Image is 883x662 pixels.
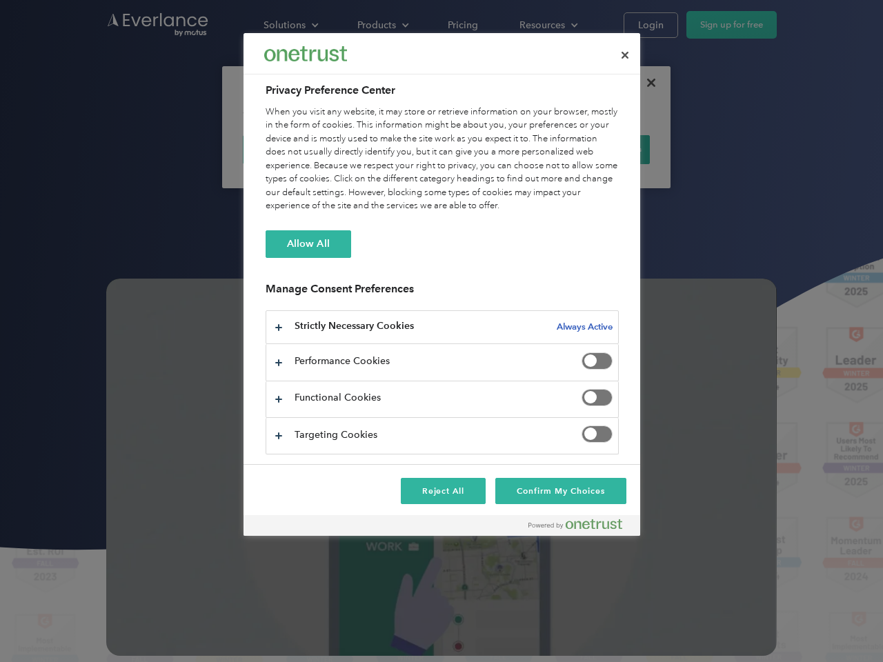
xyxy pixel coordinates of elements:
[266,282,619,303] h3: Manage Consent Preferences
[528,519,633,536] a: Powered by OneTrust Opens in a new Tab
[401,478,486,504] button: Reject All
[264,40,347,68] div: Everlance
[266,230,351,258] button: Allow All
[264,46,347,61] img: Everlance
[528,519,622,530] img: Powered by OneTrust Opens in a new Tab
[244,33,640,536] div: Preference center
[266,106,619,213] div: When you visit any website, it may store or retrieve information on your browser, mostly in the f...
[244,33,640,536] div: Privacy Preference Center
[266,82,619,99] h2: Privacy Preference Center
[101,82,171,111] input: Submit
[610,40,640,70] button: Close
[495,478,626,504] button: Confirm My Choices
